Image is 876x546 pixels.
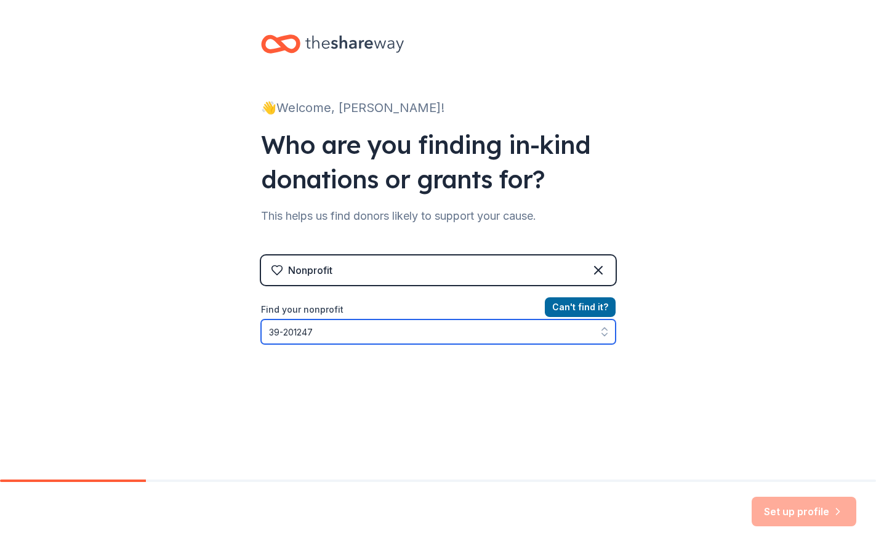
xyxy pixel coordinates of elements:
[261,302,616,317] label: Find your nonprofit
[261,98,616,118] div: 👋 Welcome, [PERSON_NAME]!
[261,206,616,226] div: This helps us find donors likely to support your cause.
[545,297,616,317] button: Can't find it?
[288,263,332,278] div: Nonprofit
[261,319,616,344] input: Search by name, EIN, or city
[261,127,616,196] div: Who are you finding in-kind donations or grants for?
